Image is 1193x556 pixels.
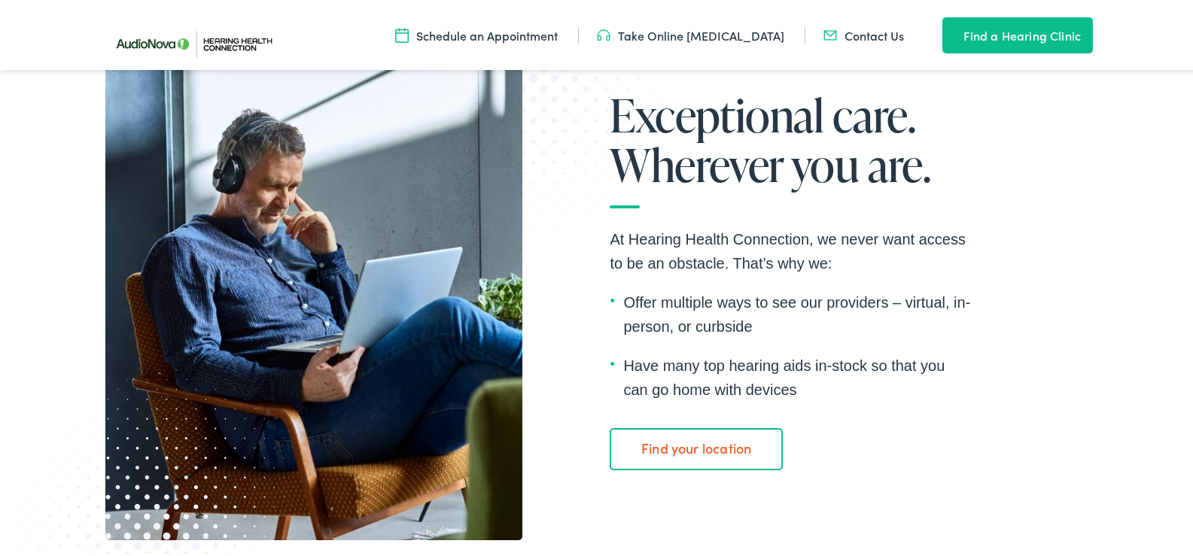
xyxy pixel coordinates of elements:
img: utility icon [597,25,610,41]
img: utility icon [395,25,409,41]
a: Find your location [610,426,782,468]
a: Contact Us [823,25,904,41]
a: Schedule an Appointment [395,25,558,41]
img: utility icon [942,24,956,42]
img: A man on his laptop is in the middle of a virtual hearing exam with his audiologist at Hearing He... [105,29,522,538]
a: Find a Hearing Clinic [942,15,1093,51]
li: Offer multiple ways to see our providers – virtual, in-person, or curbside [610,288,971,336]
img: utility icon [823,25,837,41]
h2: Exceptional care. Wherever you are. [610,88,971,206]
li: Have many top hearing aids in-stock so that you can go home with devices [610,351,971,400]
a: Take Online [MEDICAL_DATA] [597,25,784,41]
p: At Hearing Health Connection, we never want access to be an obstacle. That’s why we: [610,225,971,273]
